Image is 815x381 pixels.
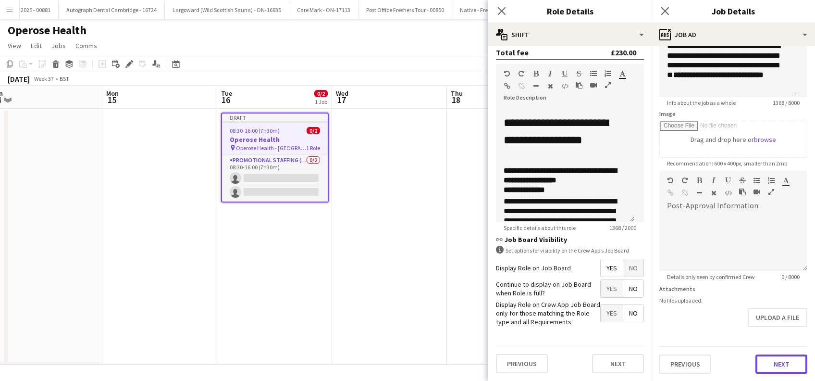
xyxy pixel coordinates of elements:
a: Comms [72,39,101,52]
div: [DATE] [8,74,30,84]
button: Redo [518,70,525,77]
button: Italic [710,177,717,184]
span: Yes [601,259,623,277]
button: Insert video [590,81,597,89]
span: Thu [451,89,463,98]
span: Jobs [51,41,66,50]
span: 08:30-16:00 (7h30m) [230,127,280,134]
button: Upload a file [748,308,807,327]
button: Ordered List [605,70,611,77]
span: 18 [449,94,463,105]
span: Wed [336,89,348,98]
button: Horizontal Line [532,82,539,90]
div: Job Ad [652,23,815,46]
div: 1 Job [315,98,327,105]
button: Previous [659,355,711,374]
span: View [8,41,21,50]
span: Operose Health - [GEOGRAPHIC_DATA] [236,144,306,152]
span: Yes [601,280,623,297]
span: No [623,259,643,277]
button: Next [592,354,644,373]
span: No [623,280,643,297]
button: HTML Code [561,82,568,90]
button: Insert video [753,188,760,196]
button: Text Color [782,177,789,184]
span: 0 / 8000 [774,273,807,280]
h1: Operose Health [8,23,86,38]
button: HTML Code [725,189,731,197]
span: 1368 / 8000 [765,99,807,106]
button: Post Office Freshers Tour - 00850 [358,0,452,19]
label: Attachments [659,285,695,292]
button: Care Mark - ON-17113 [289,0,358,19]
h3: Operose Health [222,135,328,144]
div: Shift [488,23,652,46]
span: 0/2 [307,127,320,134]
span: Mon [106,89,119,98]
span: 15 [105,94,119,105]
button: Strikethrough [576,70,582,77]
button: Native - Freshers 2025 Tour 9 [452,0,537,19]
button: Paste as plain text [739,188,746,196]
button: Largoward (Wild Scottish Sauna) - ON-16935 [165,0,289,19]
button: Italic [547,70,554,77]
span: Week 37 [32,75,56,82]
app-job-card: Draft08:30-16:00 (7h30m)0/2Operose Health Operose Health - [GEOGRAPHIC_DATA]1 RolePromotional Sta... [221,113,329,203]
button: Insert Link [504,82,510,90]
a: Edit [27,39,46,52]
button: Undo [504,70,510,77]
span: Edit [31,41,42,50]
button: Redo [681,177,688,184]
div: Set options for visibility on the Crew App’s Job Board [496,246,644,255]
button: Unordered List [590,70,597,77]
button: Clear Formatting [710,189,717,197]
button: Horizontal Line [696,189,703,197]
span: 17 [334,94,348,105]
label: Continue to display on Job Board when Role is full? [496,280,600,297]
a: Jobs [48,39,70,52]
button: Undo [667,177,674,184]
button: Paste as plain text [576,81,582,89]
span: Yes [601,305,623,322]
button: Fullscreen [768,188,775,196]
button: Unordered List [753,177,760,184]
button: Text Color [619,70,626,77]
span: 16 [220,94,232,105]
div: Total fee [496,48,529,57]
label: Display Role on Job Board [496,264,571,272]
span: Comms [75,41,97,50]
div: BST [60,75,69,82]
div: Draft [222,114,328,121]
button: Fullscreen [605,81,611,89]
span: No [623,305,643,322]
button: Bold [696,177,703,184]
span: Recommendation: 600 x 400px, smaller than 2mb [659,160,795,167]
span: Info about the job as a whole [659,99,743,106]
span: 1 Role [306,144,320,152]
button: Next [755,355,807,374]
button: Underline [561,70,568,77]
a: View [4,39,25,52]
h3: Job Details [652,5,815,17]
h3: Role Details [488,5,652,17]
button: Previous [496,354,548,373]
button: Autograph Dental Cambridge - 16724 [59,0,165,19]
span: Specific details about this role [496,224,583,231]
div: No files uploaded. [659,297,807,304]
button: Underline [725,177,731,184]
app-card-role: Promotional Staffing (Brand Ambassadors)0/208:30-16:00 (7h30m) [222,155,328,202]
div: £230.00 [611,48,636,57]
button: Strikethrough [739,177,746,184]
span: 1368 / 2000 [602,224,644,231]
span: 0/2 [314,90,328,97]
label: Display Role on Crew App Job Board only for those matching the Role type and all Requirements [496,300,600,327]
span: Tue [221,89,232,98]
button: Bold [532,70,539,77]
h3: Job Board Visibility [496,235,644,244]
button: Ordered List [768,177,775,184]
span: Details only seen by confirmed Crew [659,273,763,280]
button: Clear Formatting [547,82,554,90]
